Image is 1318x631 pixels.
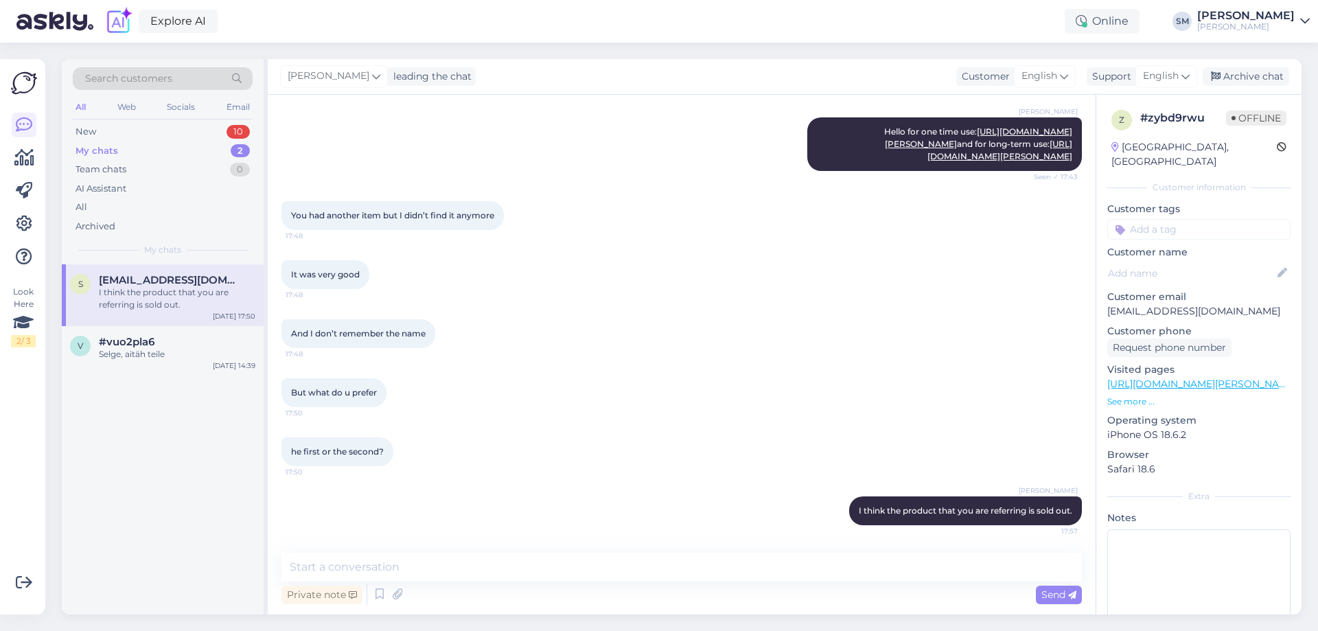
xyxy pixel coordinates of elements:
[1143,69,1179,84] span: English
[85,71,172,86] span: Search customers
[11,335,36,347] div: 2 / 3
[99,348,255,360] div: Selge, aitäh teile
[164,98,198,116] div: Socials
[213,360,255,371] div: [DATE] 14:39
[1107,304,1291,319] p: [EMAIL_ADDRESS][DOMAIN_NAME]
[224,98,253,116] div: Email
[286,408,337,418] span: 17:50
[104,7,133,36] img: explore-ai
[76,125,96,139] div: New
[286,467,337,477] span: 17:50
[291,269,360,279] span: It was very good
[139,10,218,33] a: Explore AI
[1107,219,1291,240] input: Add a tag
[231,144,250,158] div: 2
[1197,21,1295,32] div: [PERSON_NAME]
[1119,115,1124,125] span: z
[76,163,126,176] div: Team chats
[1107,363,1291,377] p: Visited pages
[78,341,83,351] span: v
[76,144,118,158] div: My chats
[286,290,337,300] span: 17:48
[99,286,255,311] div: I think the product that you are referring is sold out.
[1107,339,1232,357] div: Request phone number
[1107,428,1291,442] p: iPhone OS 18.6.2
[1041,588,1076,601] span: Send
[1107,462,1291,477] p: Safari 18.6
[1197,10,1310,32] a: [PERSON_NAME][PERSON_NAME]
[291,387,377,398] span: But what do u prefer
[11,286,36,347] div: Look Here
[1107,378,1297,390] a: [URL][DOMAIN_NAME][PERSON_NAME]
[1203,67,1289,86] div: Archive chat
[291,210,494,220] span: You had another item but I didn’t find it anymore
[213,311,255,321] div: [DATE] 17:50
[1026,526,1078,536] span: 17:57
[291,446,384,457] span: he first or the second?
[1197,10,1295,21] div: [PERSON_NAME]
[1107,395,1291,408] p: See more ...
[286,349,337,359] span: 17:48
[885,126,1072,149] a: [URL][DOMAIN_NAME][PERSON_NAME]
[1226,111,1286,126] span: Offline
[144,244,181,256] span: My chats
[1140,110,1226,126] div: # zybd9rwu
[1108,266,1275,281] input: Add name
[230,163,250,176] div: 0
[1107,490,1291,503] div: Extra
[78,279,83,289] span: s
[76,182,126,196] div: AI Assistant
[1107,290,1291,304] p: Customer email
[1111,140,1277,169] div: [GEOGRAPHIC_DATA], [GEOGRAPHIC_DATA]
[73,98,89,116] div: All
[286,231,337,241] span: 17:48
[1107,181,1291,194] div: Customer information
[884,126,1072,161] span: Hello for one time use: and for long-term use:
[227,125,250,139] div: 10
[115,98,139,116] div: Web
[76,220,115,233] div: Archived
[1107,511,1291,525] p: Notes
[1065,9,1140,34] div: Online
[291,328,426,339] span: And I don’t remember the name
[1087,69,1131,84] div: Support
[388,69,472,84] div: leading the chat
[1107,245,1291,260] p: Customer name
[1107,202,1291,216] p: Customer tags
[859,505,1072,516] span: I think the product that you are referring is sold out.
[1026,172,1078,182] span: Seen ✓ 17:43
[1107,324,1291,339] p: Customer phone
[1021,69,1057,84] span: English
[288,69,369,84] span: [PERSON_NAME]
[11,70,37,96] img: Askly Logo
[1019,485,1078,496] span: [PERSON_NAME]
[1019,106,1078,117] span: [PERSON_NAME]
[281,586,362,604] div: Private note
[956,69,1010,84] div: Customer
[1107,448,1291,462] p: Browser
[1107,413,1291,428] p: Operating system
[1172,12,1192,31] div: SM
[99,274,242,286] span: salahrambo@hotmail.com
[99,336,154,348] span: #vuo2pla6
[76,200,87,214] div: All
